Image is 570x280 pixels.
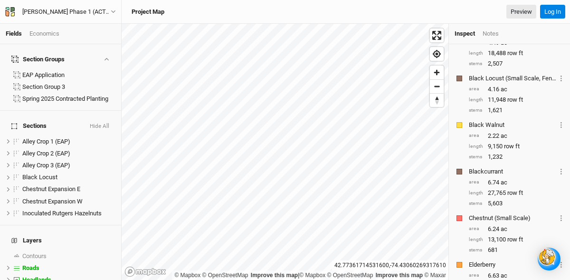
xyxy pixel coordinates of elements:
button: Crop Usage [558,166,564,177]
div: | [174,270,446,280]
div: Notes [483,29,499,38]
div: area [469,272,483,279]
div: Spring 2025 Contracted Planting [22,95,115,103]
div: stems [469,200,483,207]
div: 1,232 [469,153,564,161]
div: 6.24 [469,225,564,233]
a: Mapbox logo [124,266,166,277]
div: Inoculated Rutgers Hazelnuts [22,210,115,217]
a: OpenStreetMap [202,272,248,279]
span: Contours [22,252,47,260]
button: Crop Usage [558,73,564,84]
span: Zoom out [430,80,444,93]
h3: Project Map [132,8,164,16]
span: row ft [507,49,523,58]
a: Mapbox [299,272,325,279]
a: Maxar [424,272,446,279]
div: Black Locust [22,174,115,181]
span: Inoculated Rutgers Hazelnuts [22,210,102,217]
a: Fields [6,30,22,37]
span: Roads [22,264,39,271]
div: 681 [469,246,564,254]
div: Contours [22,252,115,260]
div: Chestnut (Small Scale) [469,214,556,222]
span: row ft [507,96,523,104]
div: Blackcurrant [469,167,556,176]
a: Preview [506,5,536,19]
a: Improve this map [251,272,298,279]
div: area [469,86,483,93]
div: Chestnut Expansion W [22,198,115,205]
span: row ft [507,235,523,244]
span: Chestnut Expansion W [22,198,83,205]
span: Alley Crop 3 (EAP) [22,162,70,169]
div: Alley Crop 2 (EAP) [22,150,115,157]
a: Improve this map [376,272,423,279]
div: stems [469,60,483,68]
div: Section Group 3 [22,83,115,91]
div: stems [469,154,483,161]
div: length [469,50,483,57]
span: Alley Crop 1 (EAP) [22,138,70,145]
h4: Layers [6,231,115,250]
div: area [469,179,483,186]
div: Elderberry [469,261,556,269]
button: Zoom in [430,66,444,79]
div: stems [469,247,483,254]
div: length [469,190,483,197]
div: [PERSON_NAME] Phase 1 (ACTIVE 2024) [22,7,111,17]
span: ac [501,271,507,280]
span: Black Locust [22,174,57,181]
button: Zoom out [430,79,444,93]
button: Show section groups [102,56,110,62]
div: 5,603 [469,199,564,208]
span: ac [501,178,507,187]
span: Sections [11,122,47,130]
button: Reset bearing to north [430,93,444,107]
a: Mapbox [174,272,200,279]
canvas: Map [122,24,448,280]
a: OpenStreetMap [327,272,373,279]
div: Alley Crop 3 (EAP) [22,162,115,169]
button: Log In [540,5,565,19]
div: 2.22 [469,132,564,140]
div: Roads [22,264,115,272]
div: area [469,225,483,232]
span: Chestnut Expansion E [22,185,80,193]
div: Open Intercom Messenger [538,248,560,270]
div: Section Groups [11,56,65,63]
div: Black Locust (Small Scale, Fenceposts Only) [469,74,556,83]
div: Black Walnut [469,121,556,129]
div: 13,100 [469,235,564,244]
div: length [469,143,483,150]
div: Inspect [455,29,475,38]
span: ac [501,132,507,140]
div: 9,150 [469,142,564,151]
span: row ft [507,189,523,197]
button: Find my location [430,47,444,61]
button: Crop Usage [558,212,564,223]
div: Alley Crop 1 (EAP) [22,138,115,145]
div: Chestnut Expansion E [22,185,115,193]
div: EAP Application [22,71,115,79]
div: 4.16 [469,85,564,94]
button: Enter fullscreen [430,29,444,42]
span: Reset bearing to north [430,94,444,107]
div: 2,507 [469,59,564,68]
div: Economics [29,29,59,38]
div: 27,765 [469,189,564,197]
div: 6.74 [469,178,564,187]
button: Hide All [89,123,110,130]
div: stems [469,107,483,114]
div: 6.63 [469,271,564,280]
span: ac [501,225,507,233]
div: 42.77361714531600 , -74.43060269317610 [332,261,448,270]
span: ac [501,85,507,94]
div: 11,948 [469,96,564,104]
div: 18,488 [469,49,564,58]
span: row ft [504,142,520,151]
button: [PERSON_NAME] Phase 1 (ACTIVE 2024) [5,7,116,17]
